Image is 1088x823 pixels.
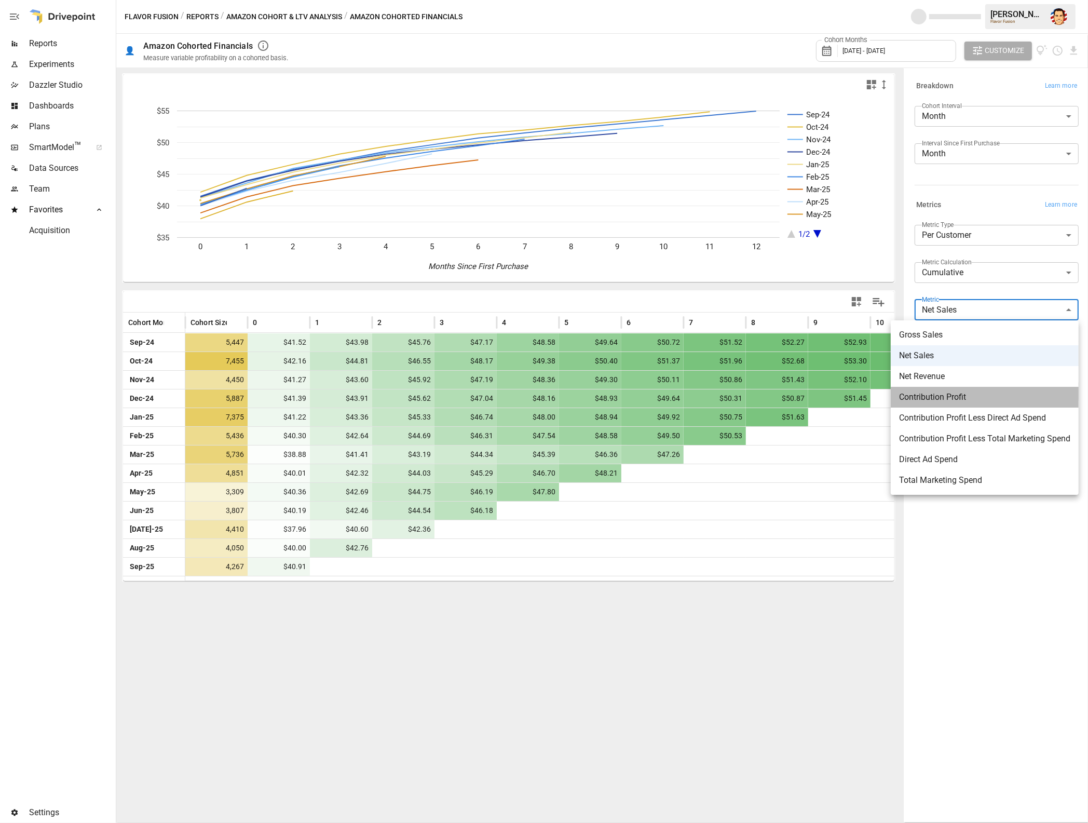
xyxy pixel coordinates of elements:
span: Direct Ad Spend [899,453,1070,466]
span: Gross Sales [899,329,1070,341]
span: Total Marketing Spend [899,474,1070,487]
span: Contribution Profit Less Total Marketing Spend [899,433,1070,445]
span: Net Sales [899,349,1070,362]
span: Contribution Profit Less Direct Ad Spend [899,412,1070,424]
span: Contribution Profit [899,391,1070,403]
span: Net Revenue [899,370,1070,383]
